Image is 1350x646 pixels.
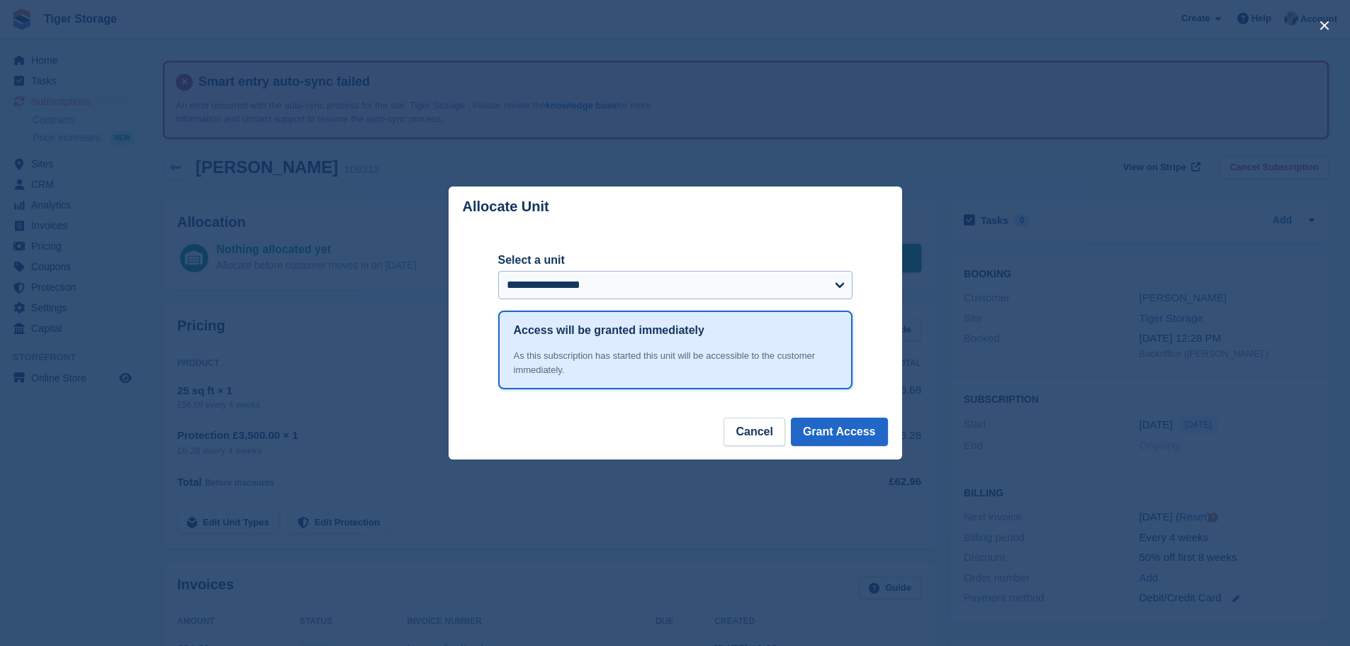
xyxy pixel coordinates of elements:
[463,199,549,215] p: Allocate Unit
[498,252,853,269] label: Select a unit
[514,349,837,377] div: As this subscription has started this unit will be accessible to the customer immediately.
[1313,14,1336,37] button: close
[791,418,888,446] button: Grant Access
[724,418,784,446] button: Cancel
[514,322,704,339] h1: Access will be granted immediately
